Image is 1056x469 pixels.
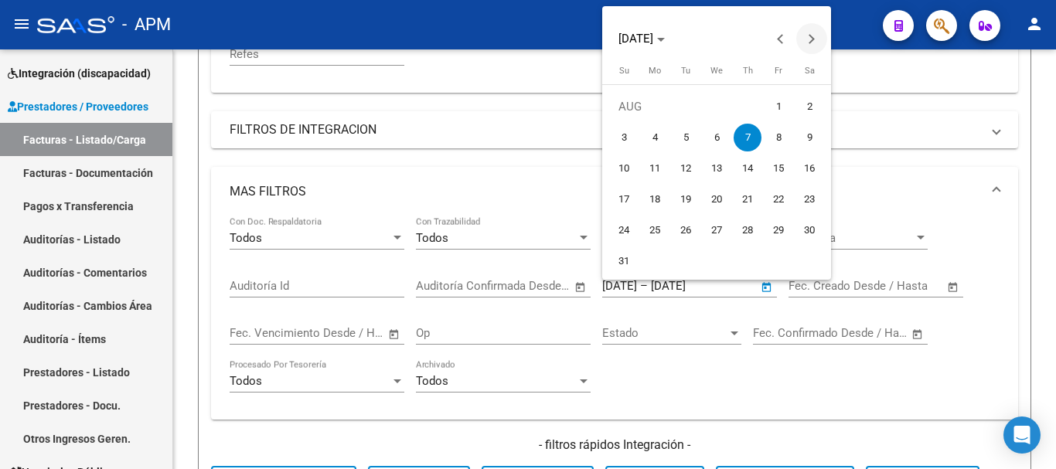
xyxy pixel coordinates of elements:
[732,153,763,184] button: August 14, 2025
[670,122,701,153] button: August 5, 2025
[732,184,763,215] button: August 21, 2025
[763,91,794,122] button: August 1, 2025
[608,184,639,215] button: August 17, 2025
[703,155,731,182] span: 13
[672,124,700,151] span: 5
[672,155,700,182] span: 12
[805,66,815,76] span: Sa
[734,216,761,244] span: 28
[701,184,732,215] button: August 20, 2025
[610,124,638,151] span: 3
[795,93,823,121] span: 2
[608,153,639,184] button: August 10, 2025
[765,185,792,213] span: 22
[670,215,701,246] button: August 26, 2025
[639,184,670,215] button: August 18, 2025
[703,124,731,151] span: 6
[775,66,782,76] span: Fr
[763,184,794,215] button: August 22, 2025
[765,124,792,151] span: 8
[703,216,731,244] span: 27
[649,66,661,76] span: Mo
[763,153,794,184] button: August 15, 2025
[795,155,823,182] span: 16
[639,122,670,153] button: August 4, 2025
[734,155,761,182] span: 14
[763,215,794,246] button: August 29, 2025
[618,32,653,46] span: [DATE]
[794,184,825,215] button: August 23, 2025
[765,93,792,121] span: 1
[765,23,796,54] button: Previous month
[763,122,794,153] button: August 8, 2025
[641,124,669,151] span: 4
[608,246,639,277] button: August 31, 2025
[641,216,669,244] span: 25
[794,122,825,153] button: August 9, 2025
[670,184,701,215] button: August 19, 2025
[672,216,700,244] span: 26
[1003,416,1041,454] div: Open Intercom Messenger
[610,155,638,182] span: 10
[795,185,823,213] span: 23
[612,25,671,53] button: Choose month and year
[734,185,761,213] span: 21
[794,91,825,122] button: August 2, 2025
[608,122,639,153] button: August 3, 2025
[639,215,670,246] button: August 25, 2025
[701,153,732,184] button: August 13, 2025
[701,215,732,246] button: August 27, 2025
[794,153,825,184] button: August 16, 2025
[765,216,792,244] span: 29
[670,153,701,184] button: August 12, 2025
[641,155,669,182] span: 11
[610,247,638,275] span: 31
[610,216,638,244] span: 24
[794,215,825,246] button: August 30, 2025
[619,66,629,76] span: Su
[732,215,763,246] button: August 28, 2025
[765,155,792,182] span: 15
[641,185,669,213] span: 18
[608,215,639,246] button: August 24, 2025
[743,66,753,76] span: Th
[608,91,763,122] td: AUG
[796,23,827,54] button: Next month
[732,122,763,153] button: August 7, 2025
[672,185,700,213] span: 19
[795,216,823,244] span: 30
[610,185,638,213] span: 17
[639,153,670,184] button: August 11, 2025
[681,66,690,76] span: Tu
[734,124,761,151] span: 7
[701,122,732,153] button: August 6, 2025
[710,66,723,76] span: We
[703,185,731,213] span: 20
[795,124,823,151] span: 9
